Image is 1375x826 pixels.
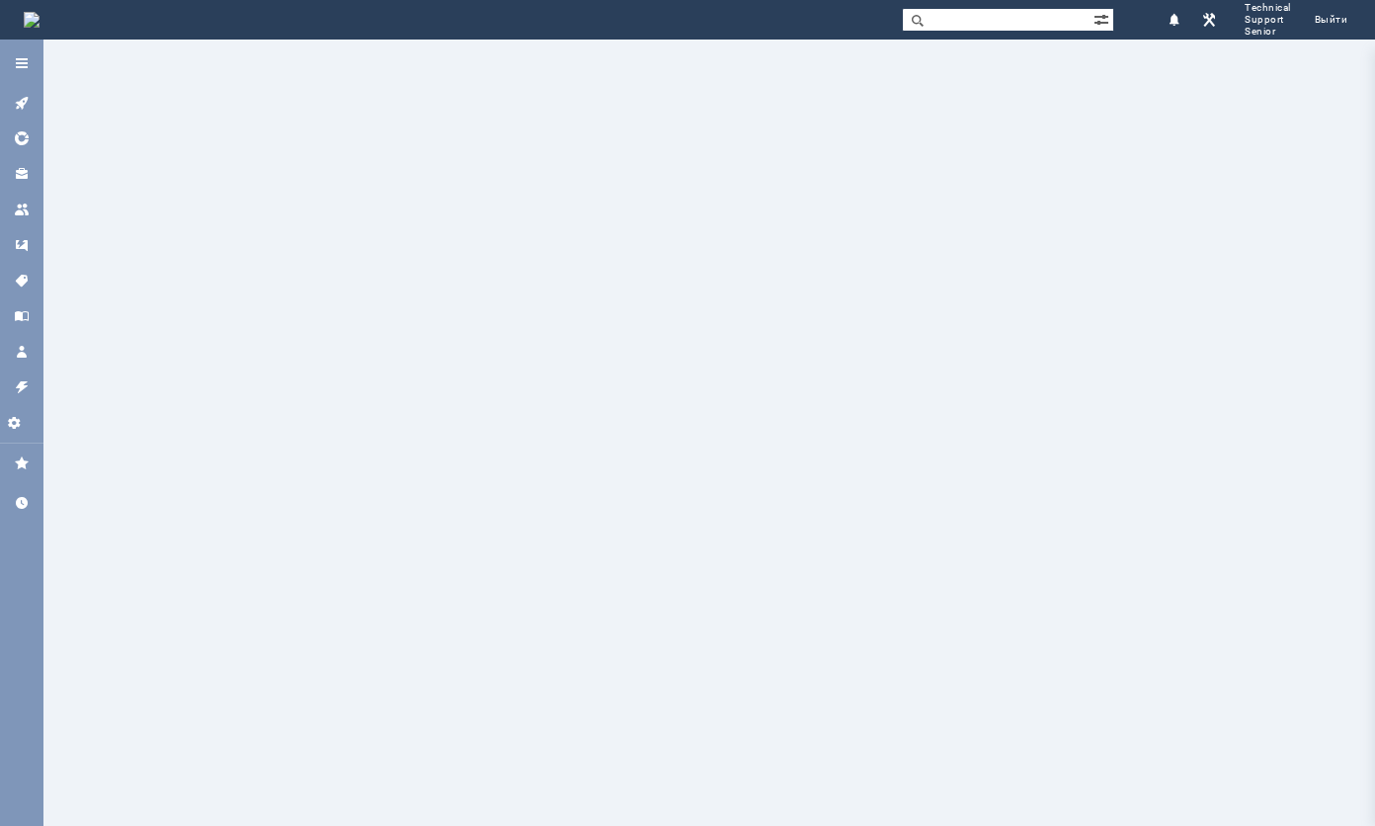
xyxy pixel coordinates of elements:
[6,372,38,403] a: Правила автоматизации
[24,12,40,28] img: logo
[6,123,38,154] a: Общая аналитика
[6,407,38,439] a: Настройки
[1245,26,1291,38] span: Senior
[6,300,38,332] a: База знаний
[6,194,38,225] a: Команды и агенты
[1093,9,1113,28] span: Расширенный поиск
[1245,14,1291,26] span: Support
[6,336,38,368] a: Мой профиль
[6,87,38,119] a: Активности
[6,265,38,296] a: Теги
[6,229,38,261] a: Шаблоны комментариев
[1245,2,1291,14] span: Technical
[6,415,38,431] span: Настройки
[1197,8,1221,32] a: Перейти в интерфейс администратора
[24,12,40,28] a: Перейти на домашнюю страницу
[6,158,38,190] a: Клиенты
